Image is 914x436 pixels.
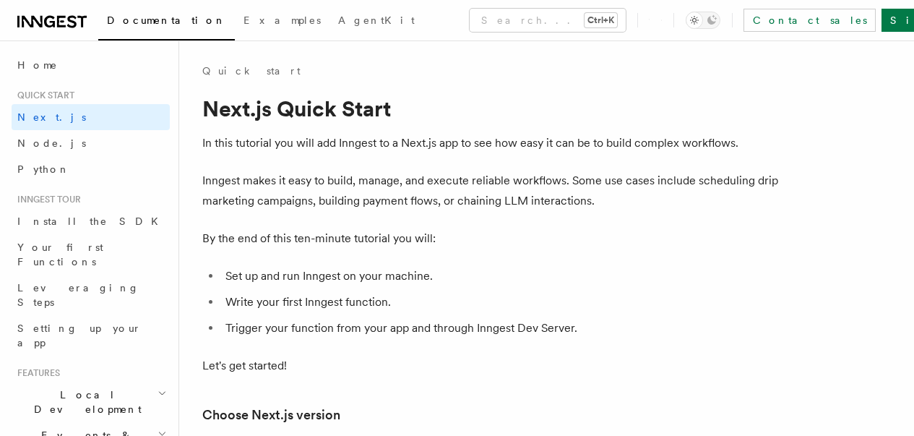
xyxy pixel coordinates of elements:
a: Node.js [12,130,170,156]
span: Documentation [107,14,226,26]
a: Next.js [12,104,170,130]
button: Search...Ctrl+K [470,9,626,32]
a: Examples [235,4,329,39]
kbd: Ctrl+K [585,13,617,27]
h1: Next.js Quick Start [202,95,780,121]
li: Set up and run Inngest on your machine. [221,266,780,286]
span: Leveraging Steps [17,282,139,308]
span: Home [17,58,58,72]
a: Leveraging Steps [12,275,170,315]
button: Local Development [12,382,170,422]
span: Quick start [12,90,74,101]
p: In this tutorial you will add Inngest to a Next.js app to see how easy it can be to build complex... [202,133,780,153]
span: Examples [243,14,321,26]
p: By the end of this ten-minute tutorial you will: [202,228,780,249]
a: Python [12,156,170,182]
span: Local Development [12,388,158,416]
span: Your first Functions [17,241,103,268]
span: Python [17,163,70,175]
button: Toggle dark mode [686,12,720,29]
a: Documentation [98,4,235,40]
a: AgentKit [329,4,423,39]
span: Install the SDK [17,215,167,227]
p: Let's get started! [202,356,780,376]
a: Choose Next.js version [202,405,340,425]
a: Your first Functions [12,234,170,275]
span: Features [12,367,60,379]
p: Inngest makes it easy to build, manage, and execute reliable workflows. Some use cases include sc... [202,171,780,211]
a: Quick start [202,64,301,78]
a: Contact sales [743,9,876,32]
a: Setting up your app [12,315,170,356]
li: Write your first Inngest function. [221,292,780,312]
a: Home [12,52,170,78]
span: AgentKit [338,14,415,26]
a: Install the SDK [12,208,170,234]
span: Inngest tour [12,194,81,205]
span: Node.js [17,137,86,149]
span: Setting up your app [17,322,142,349]
li: Trigger your function from your app and through Inngest Dev Server. [221,318,780,338]
span: Next.js [17,111,86,123]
